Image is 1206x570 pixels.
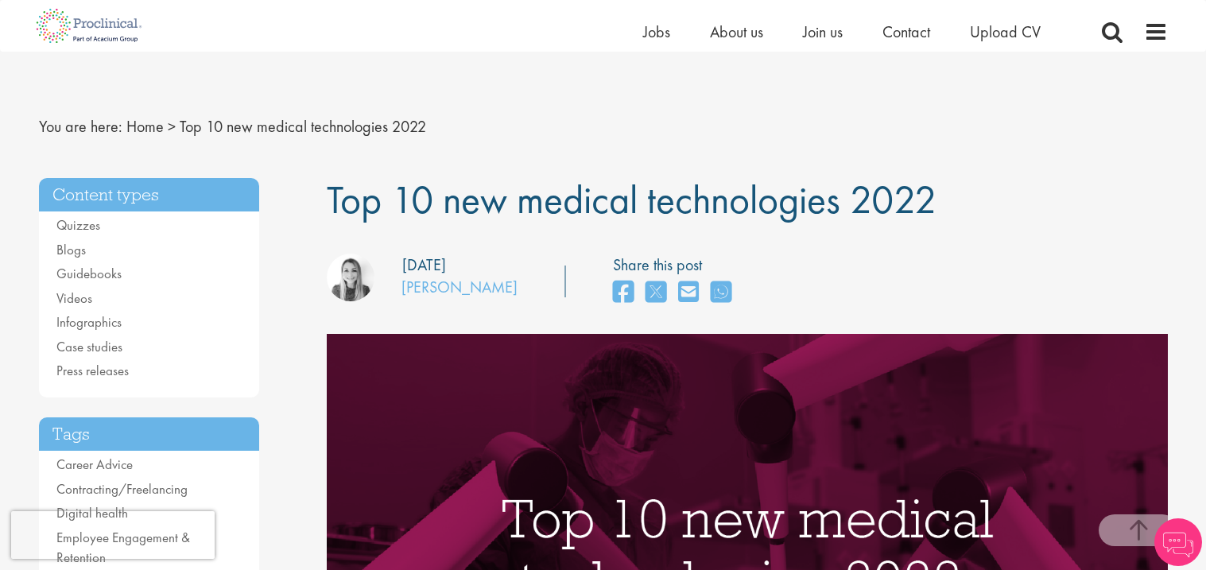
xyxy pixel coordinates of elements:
[56,289,92,307] a: Videos
[613,276,634,310] a: share on facebook
[678,276,699,310] a: share on email
[56,504,128,522] a: Digital health
[56,456,133,473] a: Career Advice
[882,21,930,42] a: Contact
[56,480,188,498] a: Contracting/Freelancing
[56,265,122,282] a: Guidebooks
[613,254,739,277] label: Share this post
[401,277,518,297] a: [PERSON_NAME]
[39,116,122,137] span: You are here:
[402,254,446,277] div: [DATE]
[168,116,176,137] span: >
[56,362,129,379] a: Press releases
[39,417,260,452] h3: Tags
[803,21,843,42] a: Join us
[646,276,666,310] a: share on twitter
[126,116,164,137] a: breadcrumb link
[643,21,670,42] a: Jobs
[711,276,731,310] a: share on whats app
[56,313,122,331] a: Infographics
[970,21,1041,42] a: Upload CV
[327,254,374,301] img: Hannah Burke
[710,21,763,42] a: About us
[39,178,260,212] h3: Content types
[180,116,426,137] span: Top 10 new medical technologies 2022
[56,216,100,234] a: Quizzes
[1154,518,1202,566] img: Chatbot
[11,511,215,559] iframe: reCAPTCHA
[56,241,86,258] a: Blogs
[56,338,122,355] a: Case studies
[327,174,936,225] span: Top 10 new medical technologies 2022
